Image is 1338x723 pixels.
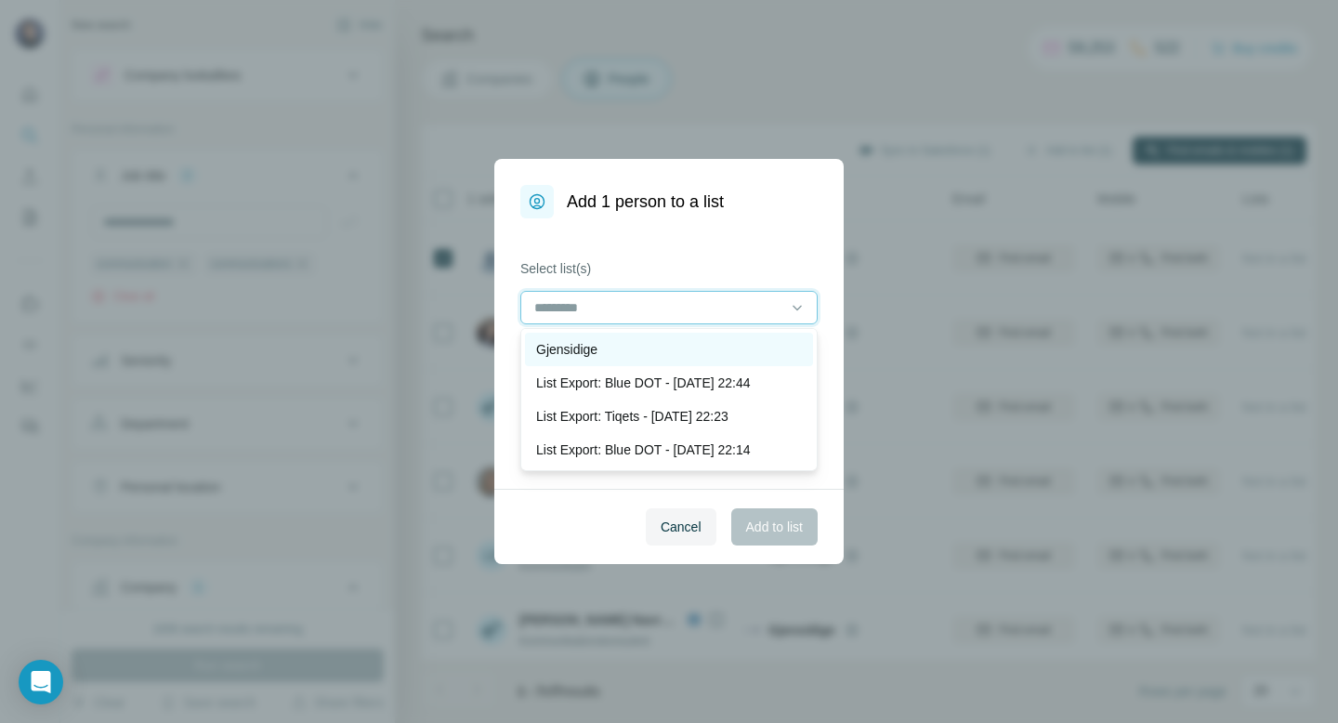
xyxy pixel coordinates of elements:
button: Cancel [646,508,716,546]
p: List Export: Tiqets - [DATE] 22:23 [536,407,728,426]
p: List Export: Blue DOT - [DATE] 22:44 [536,374,751,392]
div: Open Intercom Messenger [19,660,63,704]
p: Gjensidige [536,340,597,359]
h1: Add 1 person to a list [567,189,724,215]
span: Cancel [661,518,702,536]
p: List Export: Blue DOT - [DATE] 22:14 [536,440,751,459]
label: Select list(s) [520,259,818,278]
